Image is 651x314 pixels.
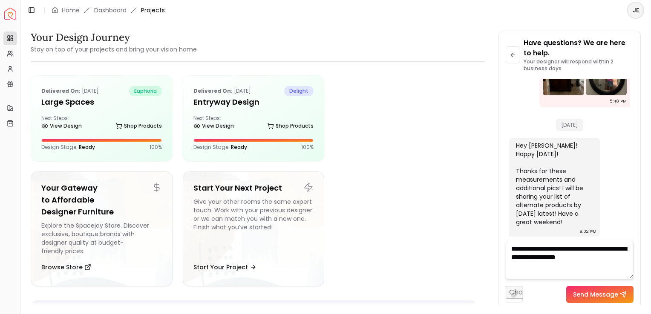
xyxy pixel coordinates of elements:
span: Ready [231,143,247,151]
div: Explore the Spacejoy Store. Discover exclusive, boutique brands with designer quality at budget-f... [41,221,162,255]
h3: Your Design Journey [31,31,197,44]
small: Stay on top of your projects and bring your vision home [31,45,197,54]
button: JE [627,2,644,19]
div: Next Steps: [193,115,314,132]
button: Send Message [566,286,634,303]
a: Home [62,6,80,14]
a: Shop Products [267,120,314,132]
p: Your designer will respond within 2 business days. [524,58,634,72]
p: [DATE] [41,86,99,96]
img: Spacejoy Logo [4,8,16,20]
a: Shop Products [115,120,162,132]
span: euphoria [129,86,162,96]
span: [DATE] [556,119,583,131]
nav: breadcrumb [52,6,165,14]
div: Hey [PERSON_NAME]! Happy [DATE]! Thanks for these measurements and additional pics! I will be sha... [516,141,591,226]
b: Delivered on: [41,87,81,94]
p: Design Stage: [193,144,247,151]
p: 100 % [150,144,162,151]
p: [DATE] [193,86,251,96]
div: Give your other rooms the same expert touch. Work with your previous designer or we can match you... [193,197,314,255]
span: Projects [141,6,165,14]
button: Start Your Project [193,259,256,276]
span: Ready [79,143,95,151]
p: 100 % [301,144,314,151]
b: Delivered on: [193,87,233,94]
a: View Design [41,120,82,132]
a: Spacejoy [4,8,16,20]
h5: Large Spaces [41,96,162,108]
button: Browse Store [41,259,91,276]
p: Have questions? We are here to help. [524,38,634,58]
a: View Design [193,120,234,132]
a: Dashboard [94,6,127,14]
h5: Your Gateway to Affordable Designer Furniture [41,182,162,218]
div: 8:02 PM [579,227,596,236]
p: Design Stage: [41,144,95,151]
div: Next Steps: [41,115,162,132]
div: 5:48 PM [610,97,627,106]
h5: Start Your Next Project [193,182,314,194]
span: delight [284,86,314,96]
a: Your Gateway to Affordable Designer FurnitureExplore the Spacejoy Store. Discover exclusive, bout... [31,171,173,286]
a: Start Your Next ProjectGive your other rooms the same expert touch. Work with your previous desig... [183,171,325,286]
h5: Entryway Design [193,96,314,108]
span: JE [628,3,643,18]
